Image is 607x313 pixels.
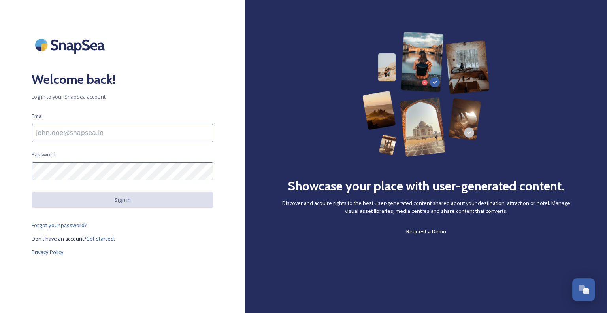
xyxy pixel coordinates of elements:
button: Open Chat [572,278,595,301]
a: Privacy Policy [32,247,213,257]
button: Sign in [32,192,213,208]
input: john.doe@snapsea.io [32,124,213,142]
span: Don't have an account? [32,235,86,242]
h2: Showcase your place with user-generated content. [288,176,564,195]
img: 63b42ca75bacad526042e722_Group%20154-p-800.png [362,32,490,157]
span: Email [32,112,44,120]
span: Discover and acquire rights to the best user-generated content shared about your destination, att... [277,199,575,214]
span: Log in to your SnapSea account [32,93,213,101]
a: Don't have an account?Get started. [32,234,213,243]
span: Password [32,151,55,158]
h2: Welcome back! [32,70,213,89]
span: Get started. [86,235,115,242]
span: Forgot your password? [32,222,87,229]
img: SnapSea Logo [32,32,111,58]
span: Privacy Policy [32,249,64,256]
a: Request a Demo [406,227,446,236]
a: Forgot your password? [32,220,213,230]
span: Request a Demo [406,228,446,235]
